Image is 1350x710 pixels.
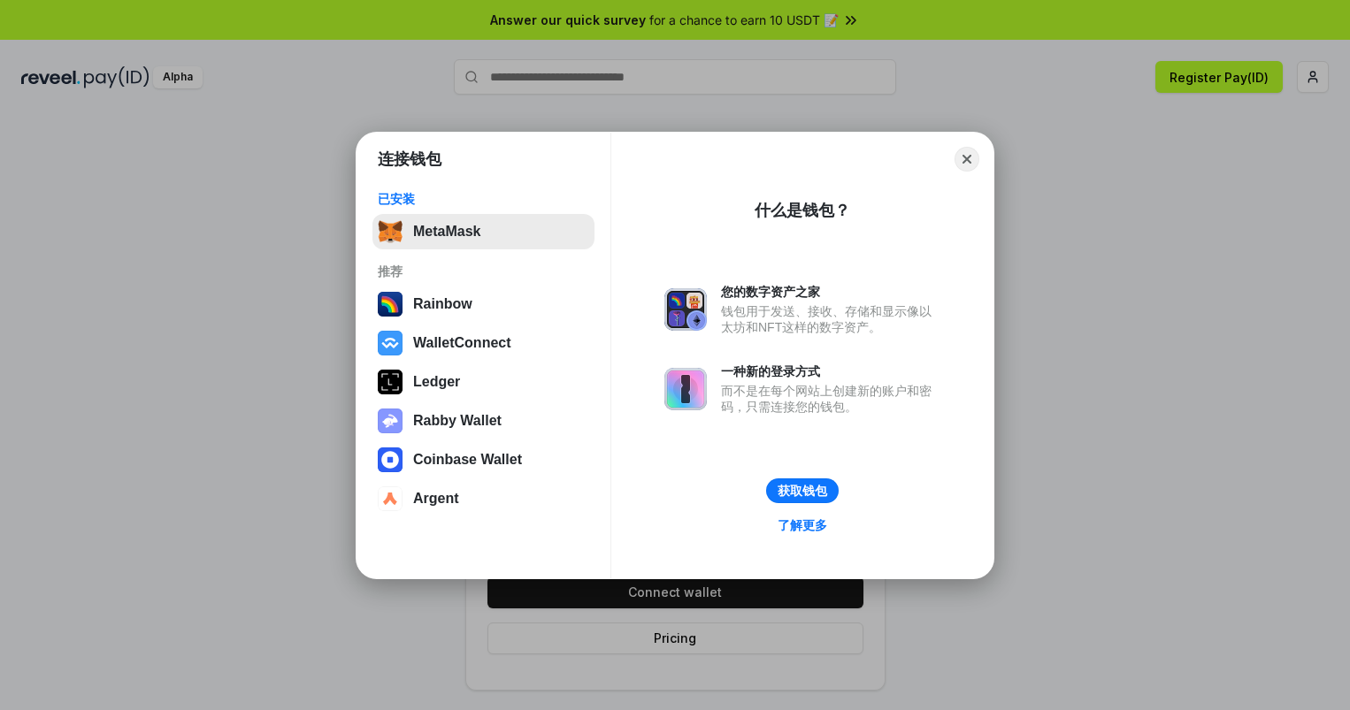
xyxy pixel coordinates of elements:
div: Rainbow [413,296,472,312]
div: Rabby Wallet [413,413,502,429]
div: 而不是在每个网站上创建新的账户和密码，只需连接您的钱包。 [721,383,940,415]
button: MetaMask [372,214,594,249]
div: MetaMask [413,224,480,240]
button: Rainbow [372,286,594,322]
div: 推荐 [378,263,589,279]
div: 钱包用于发送、接收、存储和显示像以太坊和NFT这样的数字资产。 [721,303,940,335]
div: 获取钱包 [778,483,827,499]
a: 了解更多 [767,514,838,537]
button: Ledger [372,364,594,400]
div: Argent [413,491,459,507]
img: svg+xml,%3Csvg%20width%3D%2228%22%20height%3D%2228%22%20viewBox%3D%220%200%2028%2028%22%20fill%3D... [378,447,403,472]
img: svg+xml,%3Csvg%20fill%3D%22none%22%20height%3D%2233%22%20viewBox%3D%220%200%2035%2033%22%20width%... [378,219,403,244]
button: Argent [372,481,594,516]
button: WalletConnect [372,325,594,361]
img: svg+xml,%3Csvg%20xmlns%3D%22http%3A%2F%2Fwww.w3.org%2F2000%2Fsvg%22%20fill%3D%22none%22%20viewBox... [378,408,403,433]
h1: 连接钱包 [378,149,441,170]
div: Ledger [413,374,460,390]
img: svg+xml,%3Csvg%20xmlns%3D%22http%3A%2F%2Fwww.w3.org%2F2000%2Fsvg%22%20width%3D%2228%22%20height%3... [378,370,403,394]
img: svg+xml,%3Csvg%20width%3D%2228%22%20height%3D%2228%22%20viewBox%3D%220%200%2028%2028%22%20fill%3D... [378,331,403,355]
img: svg+xml,%3Csvg%20width%3D%22120%22%20height%3D%22120%22%20viewBox%3D%220%200%20120%20120%22%20fil... [378,292,403,317]
div: 什么是钱包？ [755,200,850,221]
div: 了解更多 [778,517,827,533]
div: 一种新的登录方式 [721,363,940,379]
img: svg+xml,%3Csvg%20width%3D%2228%22%20height%3D%2228%22%20viewBox%3D%220%200%2028%2028%22%20fill%3D... [378,486,403,511]
button: Coinbase Wallet [372,442,594,477]
img: svg+xml,%3Csvg%20xmlns%3D%22http%3A%2F%2Fwww.w3.org%2F2000%2Fsvg%22%20fill%3D%22none%22%20viewBox... [664,288,707,331]
div: 您的数字资产之家 [721,284,940,300]
button: Rabby Wallet [372,403,594,439]
div: WalletConnect [413,335,511,351]
img: svg+xml,%3Csvg%20xmlns%3D%22http%3A%2F%2Fwww.w3.org%2F2000%2Fsvg%22%20fill%3D%22none%22%20viewBox... [664,368,707,410]
button: Close [955,147,979,172]
div: Coinbase Wallet [413,452,522,468]
div: 已安装 [378,191,589,207]
button: 获取钱包 [766,478,839,503]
